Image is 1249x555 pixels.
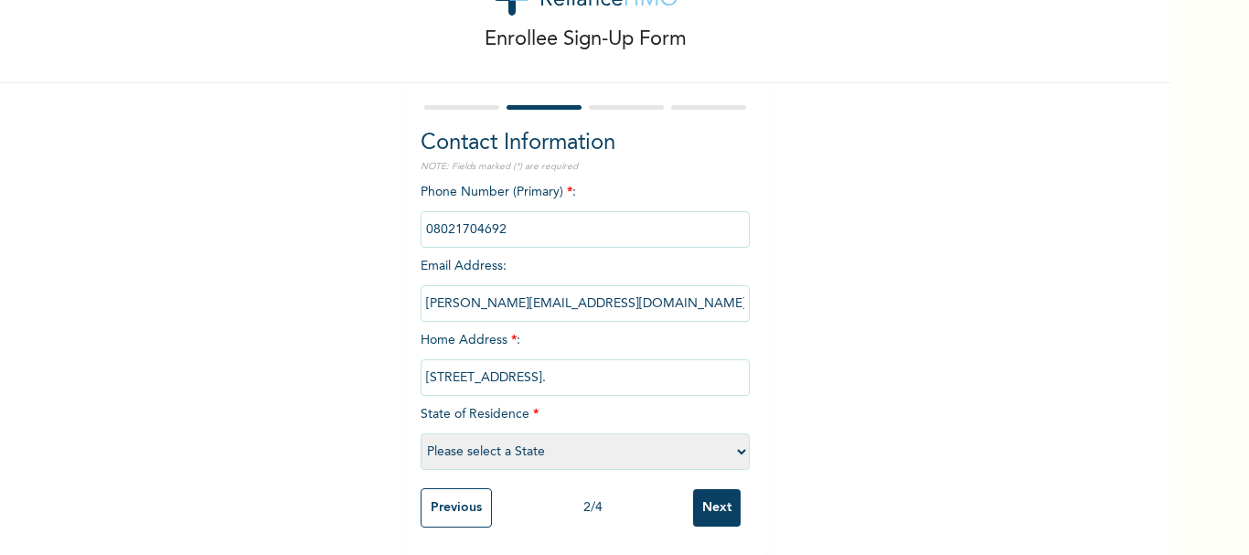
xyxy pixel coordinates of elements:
[421,186,750,236] span: Phone Number (Primary) :
[693,489,741,527] input: Next
[485,25,687,55] p: Enrollee Sign-Up Form
[421,160,750,174] p: NOTE: Fields marked (*) are required
[421,260,750,310] span: Email Address :
[421,334,750,384] span: Home Address :
[421,408,750,458] span: State of Residence
[421,211,750,248] input: Enter Primary Phone Number
[421,488,492,528] input: Previous
[492,498,693,518] div: 2 / 4
[421,127,750,160] h2: Contact Information
[421,359,750,396] input: Enter home address
[421,285,750,322] input: Enter email Address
